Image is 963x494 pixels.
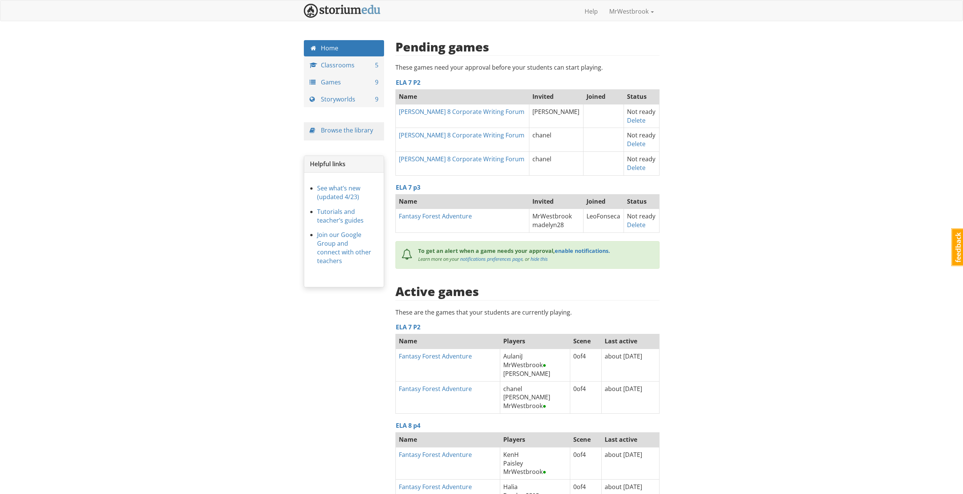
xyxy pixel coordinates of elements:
span: [PERSON_NAME] [532,108,579,116]
span: 9 [375,78,378,87]
span: ● [543,468,546,476]
th: Joined [583,89,624,104]
img: StoriumEDU [304,4,381,18]
td: about [DATE] [602,447,659,480]
h2: Active games [395,285,479,298]
a: Delete [627,116,646,125]
a: ELA 7 P2 [396,78,420,87]
th: Name [396,89,529,104]
th: Name [396,334,500,349]
a: Delete [627,164,646,172]
th: Scene [570,432,602,447]
a: Delete [627,140,646,148]
th: Last active [602,432,659,447]
th: Status [624,89,659,104]
span: KenH [503,450,519,459]
a: See what’s new (updated 4/23) [317,184,360,201]
th: Players [500,334,570,349]
div: Helpful links [304,156,384,173]
th: Invited [529,194,583,209]
a: Fantasy Forest Adventure [399,483,472,491]
span: [PERSON_NAME] [503,369,550,378]
span: ● [543,402,546,410]
th: Invited [529,89,583,104]
span: MrWestbrook [503,402,546,410]
a: Storyworlds 9 [304,91,384,108]
span: 5 [375,61,378,70]
a: ELA 7 P2 [396,323,420,331]
a: Browse the library [321,126,373,134]
a: Fantasy Forest Adventure [399,352,472,360]
span: Not ready [627,155,655,163]
a: Home [304,40,384,56]
a: Tutorials and teacher’s guides [317,207,364,224]
th: Name [396,432,500,447]
a: [PERSON_NAME] 8 Corporate Writing Forum [399,131,524,139]
td: 0 of 4 [570,349,602,382]
a: Classrooms 5 [304,57,384,73]
td: about [DATE] [602,349,659,382]
th: Status [624,194,659,209]
td: 0 of 4 [570,447,602,480]
a: [PERSON_NAME] 8 Corporate Writing Forum [399,108,524,116]
a: hide this [531,256,548,262]
td: about [DATE] [602,381,659,414]
span: AulaniJ [503,352,523,360]
th: Joined [583,194,624,209]
span: chanel [503,385,522,393]
a: Fantasy Forest Adventure [399,212,472,220]
a: notifications preferences page [460,256,523,262]
a: Join our Google Group and connect with other teachers [317,231,371,265]
p: These are the games that your students are currently playing. [395,308,660,317]
span: [PERSON_NAME] [503,393,550,401]
span: Not ready [627,108,655,116]
a: Games 9 [304,74,384,90]
a: MrWestbrook [604,2,660,21]
p: These games need your approval before your students can start playing. [395,63,660,72]
h2: Pending games [395,40,489,53]
span: Not ready [627,212,655,220]
span: Halia [503,483,518,491]
span: ● [543,361,546,369]
a: ELA 8 p4 [396,421,420,430]
span: 9 [375,95,378,104]
span: chanel [532,155,551,163]
th: Scene [570,334,602,349]
th: Name [396,194,529,209]
a: [PERSON_NAME] 8 Corporate Writing Forum [399,155,524,163]
em: Learn more on your , or [418,256,548,262]
span: MrWestbrook [503,361,546,369]
span: MrWestbrook [532,212,572,220]
span: Paisley [503,459,523,468]
a: Help [579,2,604,21]
span: To get an alert when a game needs your approval, [418,247,555,254]
a: ELA 7 p3 [396,183,420,192]
a: Fantasy Forest Adventure [399,450,472,459]
span: madelyn28 [532,221,564,229]
a: Fantasy Forest Adventure [399,385,472,393]
span: chanel [532,131,551,139]
th: Last active [602,334,659,349]
a: Delete [627,221,646,229]
a: enable notifications. [555,247,610,254]
span: MrWestbrook [503,468,546,476]
span: LeoFonseca [587,212,620,220]
th: Players [500,432,570,447]
span: Not ready [627,131,655,139]
td: 0 of 4 [570,381,602,414]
